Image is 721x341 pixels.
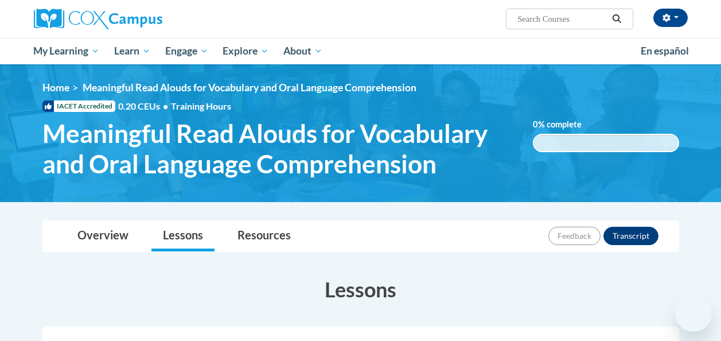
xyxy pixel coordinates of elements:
a: Resources [226,221,302,251]
h3: Lessons [42,275,679,304]
img: Cox Campus [34,9,162,29]
a: About [276,38,330,64]
span: Explore [223,44,268,58]
a: My Learning [26,38,107,64]
button: Feedback [548,227,601,245]
button: Transcript [603,227,658,245]
a: Home [42,82,69,94]
span: IACET Accredited [42,100,115,112]
a: Explore [215,38,276,64]
button: Account Settings [653,9,688,27]
span: Training Hours [171,100,231,111]
span: About [283,44,322,58]
a: Lessons [151,221,215,251]
input: Search Courses [516,12,608,26]
div: Main menu [25,38,696,64]
a: Engage [158,38,216,64]
span: 0 [533,119,538,129]
span: My Learning [33,44,99,58]
a: En español [633,39,696,63]
span: • [163,100,168,111]
label: % complete [533,118,599,131]
a: Overview [66,221,140,251]
span: 0.20 CEUs [118,100,171,113]
span: Meaningful Read Alouds for Vocabulary and Oral Language Comprehension [83,82,416,94]
span: Learn [114,44,150,58]
button: Search [608,12,625,26]
span: En español [641,45,689,57]
span: Meaningful Read Alouds for Vocabulary and Oral Language Comprehension [42,118,516,179]
span: Engage [165,44,208,58]
a: Cox Campus [34,9,240,29]
iframe: Button to launch messaging window [675,295,712,332]
a: Learn [107,38,158,64]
